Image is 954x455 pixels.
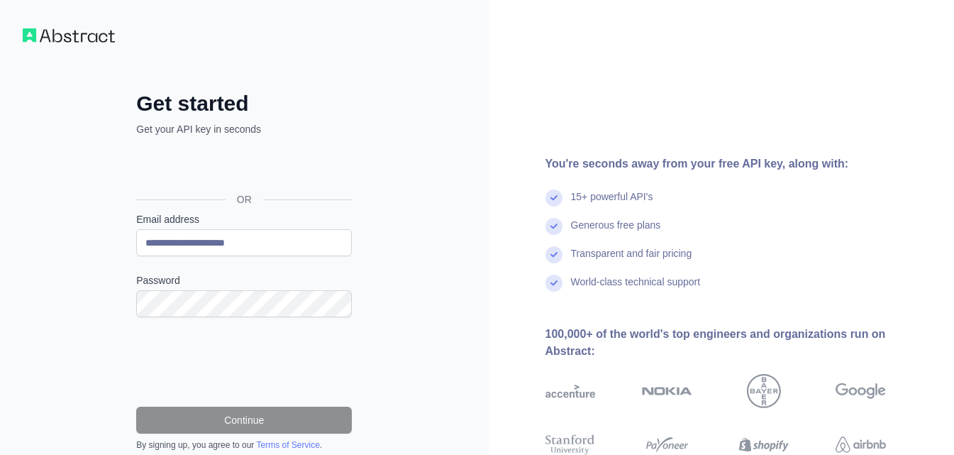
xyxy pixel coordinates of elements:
[136,407,352,434] button: Continue
[571,275,701,303] div: World-class technical support
[136,212,352,226] label: Email address
[545,190,562,207] img: check mark
[136,122,352,136] p: Get your API key in seconds
[136,91,352,116] h2: Get started
[545,275,562,292] img: check mark
[545,246,562,263] img: check mark
[23,28,115,43] img: Workflow
[836,374,886,408] img: google
[571,246,692,275] div: Transparent and fair pricing
[226,192,263,207] span: OR
[129,152,356,183] iframe: Sign in with Google Button
[571,190,653,218] div: 15+ powerful API's
[642,374,692,408] img: nokia
[136,273,352,287] label: Password
[136,334,352,390] iframe: reCAPTCHA
[256,440,319,450] a: Terms of Service
[545,326,932,360] div: 100,000+ of the world's top engineers and organizations run on Abstract:
[136,439,352,451] div: By signing up, you agree to our .
[545,218,562,235] img: check mark
[545,374,596,408] img: accenture
[545,155,932,172] div: You're seconds away from your free API key, along with:
[571,218,661,246] div: Generous free plans
[747,374,781,408] img: bayer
